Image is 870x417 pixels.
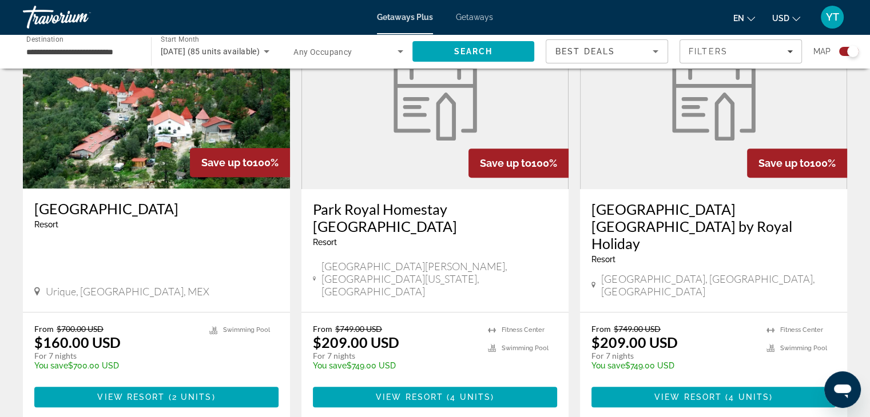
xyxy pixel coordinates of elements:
[591,361,755,370] p: $749.00 USD
[34,220,58,229] span: Resort
[34,334,121,351] p: $160.00 USD
[412,41,535,62] button: Search
[387,55,484,141] img: Park Royal Homestay Los Cabos
[747,149,847,178] div: 100%
[26,45,136,59] input: Select destination
[468,149,569,178] div: 100%
[772,14,789,23] span: USD
[780,326,823,334] span: Fitness Center
[443,392,494,402] span: ( )
[313,324,332,334] span: From
[733,14,744,23] span: en
[34,200,279,217] a: [GEOGRAPHIC_DATA]
[555,45,658,58] mat-select: Sort by
[46,285,209,298] span: Urique, [GEOGRAPHIC_DATA], MEX
[301,6,569,189] a: Park Royal Homestay Los Cabos
[313,361,476,370] p: $749.00 USD
[591,324,611,334] span: From
[34,361,68,370] span: You save
[591,334,678,351] p: $209.00 USD
[826,11,839,23] span: YT
[313,201,557,235] a: Park Royal Homestay [GEOGRAPHIC_DATA]
[313,361,347,370] span: You save
[335,324,382,334] span: $749.00 USD
[817,5,847,29] button: User Menu
[555,47,615,56] span: Best Deals
[34,387,279,407] button: View Resort(2 units)
[502,344,549,352] span: Swimming Pool
[591,201,836,252] a: [GEOGRAPHIC_DATA] [GEOGRAPHIC_DATA] by Royal Holiday
[665,55,762,141] img: Park Royal Beach Resort Mazatlán by Royal Holiday
[502,326,545,334] span: Fitness Center
[313,351,476,361] p: For 7 nights
[601,272,836,298] span: [GEOGRAPHIC_DATA], [GEOGRAPHIC_DATA], [GEOGRAPHIC_DATA]
[313,387,557,407] button: View Resort(4 units)
[377,13,433,22] a: Getaways Plus
[772,10,800,26] button: Change currency
[97,392,165,402] span: View Resort
[34,324,54,334] span: From
[223,326,270,334] span: Swimming Pool
[161,35,199,43] span: Start Month
[591,255,615,264] span: Resort
[722,392,773,402] span: ( )
[376,392,443,402] span: View Resort
[313,334,399,351] p: $209.00 USD
[34,361,198,370] p: $700.00 USD
[313,238,337,247] span: Resort
[591,361,625,370] span: You save
[689,47,728,56] span: Filters
[201,157,253,169] span: Save up to
[172,392,212,402] span: 2 units
[591,387,836,407] button: View Resort(4 units)
[614,324,661,334] span: $749.00 USD
[580,6,847,189] a: Park Royal Beach Resort Mazatlán by Royal Holiday
[190,148,290,177] div: 100%
[450,392,491,402] span: 4 units
[680,39,802,63] button: Filters
[34,351,198,361] p: For 7 nights
[813,43,831,59] span: Map
[591,351,755,361] p: For 7 nights
[733,10,755,26] button: Change language
[758,157,810,169] span: Save up to
[23,6,290,189] img: Hotel Mansión Tarahumara
[26,35,63,43] span: Destination
[780,344,827,352] span: Swimming Pool
[456,13,493,22] a: Getaways
[165,392,216,402] span: ( )
[824,371,861,408] iframe: Кнопка запуска окна обмена сообщениями
[480,157,531,169] span: Save up to
[729,392,769,402] span: 4 units
[161,47,260,56] span: [DATE] (85 units available)
[57,324,104,334] span: $700.00 USD
[454,47,492,56] span: Search
[293,47,352,57] span: Any Occupancy
[654,392,722,402] span: View Resort
[23,2,137,32] a: Travorium
[321,260,557,298] span: [GEOGRAPHIC_DATA][PERSON_NAME], [GEOGRAPHIC_DATA][US_STATE], [GEOGRAPHIC_DATA]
